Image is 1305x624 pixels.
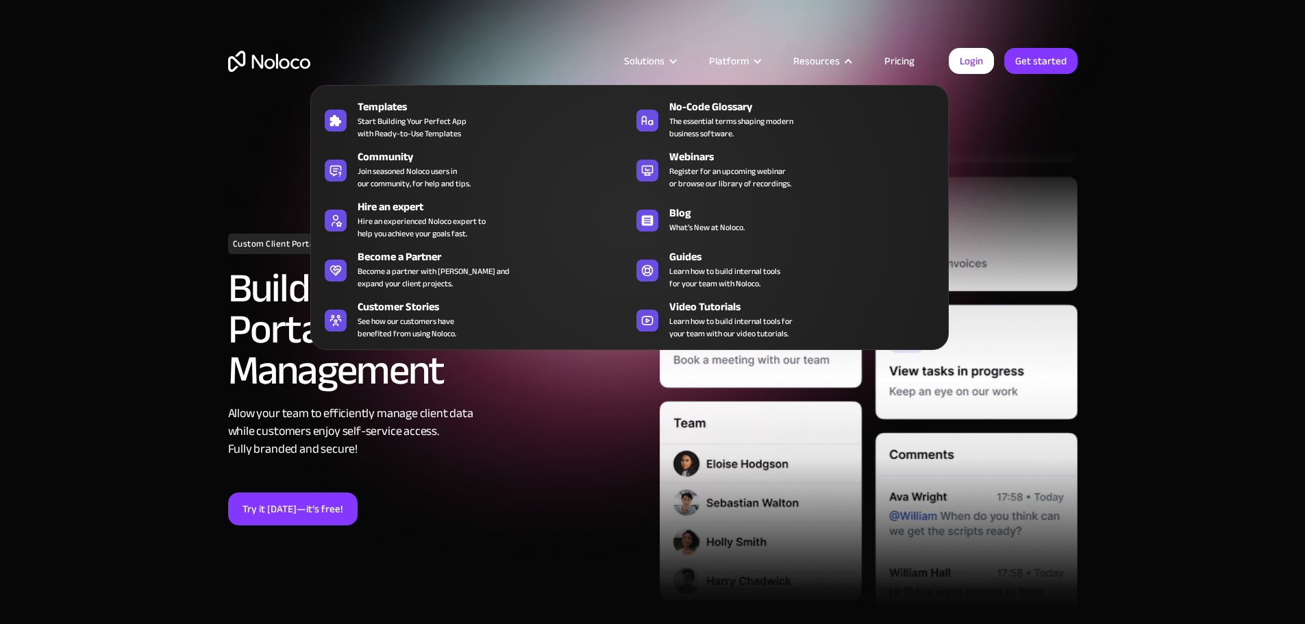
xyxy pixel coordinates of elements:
[630,246,941,292] a: GuidesLearn how to build internal toolsfor your team with Noloco.
[358,215,486,240] div: Hire an experienced Noloco expert to help you achieve your goals fast.
[228,51,310,72] a: home
[867,52,932,70] a: Pricing
[630,196,941,242] a: BlogWhat's New at Noloco.
[669,299,947,315] div: Video Tutorials
[669,205,947,221] div: Blog
[630,146,941,192] a: WebinarsRegister for an upcoming webinaror browse our library of recordings.
[358,165,471,190] span: Join seasoned Noloco users in our community, for help and tips.
[358,315,456,340] span: See how our customers have benefited from using Noloco.
[793,52,840,70] div: Resources
[669,115,793,140] span: The essential terms shaping modern business software.
[358,299,636,315] div: Customer Stories
[318,146,630,192] a: CommunityJoin seasoned Noloco users inour community, for help and tips.
[692,52,776,70] div: Platform
[669,221,745,234] span: What's New at Noloco.
[358,115,467,140] span: Start Building Your Perfect App with Ready-to-Use Templates
[669,99,947,115] div: No-Code Glossary
[669,249,947,265] div: Guides
[228,492,358,525] a: Try it [DATE]—it’s free!
[228,405,646,458] div: Allow your team to efficiently manage client data while customers enjoy self-service access. Full...
[776,52,867,70] div: Resources
[1004,48,1078,74] a: Get started
[228,268,646,391] h2: Build a Custom Client Portal for Seamless Client Management
[318,246,630,292] a: Become a PartnerBecome a partner with [PERSON_NAME] andexpand your client projects.
[630,296,941,342] a: Video TutorialsLearn how to build internal tools foryour team with our video tutorials.
[318,296,630,342] a: Customer StoriesSee how our customers havebenefited from using Noloco.
[669,165,791,190] span: Register for an upcoming webinar or browse our library of recordings.
[358,249,636,265] div: Become a Partner
[358,265,510,290] div: Become a partner with [PERSON_NAME] and expand your client projects.
[624,52,664,70] div: Solutions
[669,315,793,340] span: Learn how to build internal tools for your team with our video tutorials.
[709,52,749,70] div: Platform
[669,149,947,165] div: Webinars
[607,52,692,70] div: Solutions
[358,99,636,115] div: Templates
[949,48,994,74] a: Login
[358,199,636,215] div: Hire an expert
[318,196,630,242] a: Hire an expertHire an experienced Noloco expert tohelp you achieve your goals fast.
[310,66,949,350] nav: Resources
[358,149,636,165] div: Community
[228,234,354,254] h1: Custom Client Portal Builder
[318,96,630,142] a: TemplatesStart Building Your Perfect Appwith Ready-to-Use Templates
[669,265,780,290] span: Learn how to build internal tools for your team with Noloco.
[630,96,941,142] a: No-Code GlossaryThe essential terms shaping modernbusiness software.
